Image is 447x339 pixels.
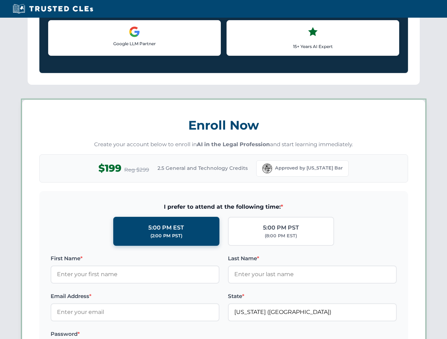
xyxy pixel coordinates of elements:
div: (2:00 PM PST) [150,232,182,239]
div: (8:00 PM EST) [265,232,297,239]
div: 5:00 PM PST [263,223,299,232]
input: Enter your last name [228,266,397,283]
img: Florida Bar [262,163,272,173]
span: Approved by [US_STATE] Bar [275,165,343,172]
label: First Name [51,254,219,263]
p: 15+ Years AI Expert [233,43,393,50]
strong: AI in the Legal Profession [197,141,270,148]
span: 2.5 General and Technology Credits [157,164,248,172]
label: Password [51,330,219,338]
span: I prefer to attend at the following time: [51,202,397,212]
span: $199 [98,160,121,176]
input: Florida (FL) [228,303,397,321]
label: State [228,292,397,301]
input: Enter your email [51,303,219,321]
h3: Enroll Now [39,114,408,136]
span: Reg $299 [124,166,149,174]
p: Google LLM Partner [54,40,215,47]
img: Google [129,26,140,37]
label: Last Name [228,254,397,263]
label: Email Address [51,292,219,301]
div: 5:00 PM EST [148,223,184,232]
img: Trusted CLEs [11,4,95,14]
input: Enter your first name [51,266,219,283]
p: Create your account below to enroll in and start learning immediately. [39,141,408,149]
